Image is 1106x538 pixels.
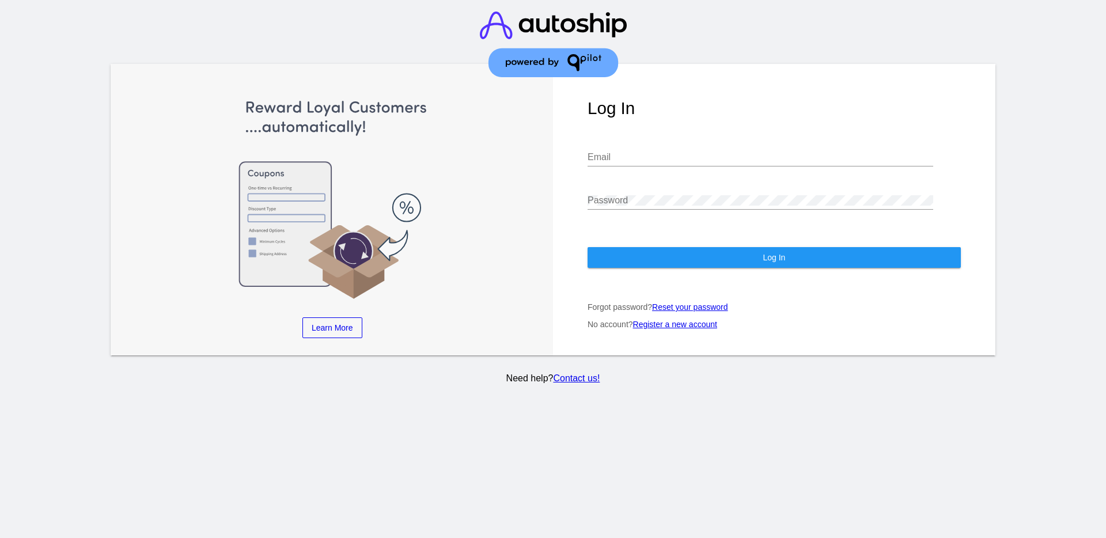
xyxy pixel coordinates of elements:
[633,320,717,329] a: Register a new account
[588,98,961,118] h1: Log In
[109,373,998,384] p: Need help?
[146,98,519,300] img: Apply Coupons Automatically to Scheduled Orders with QPilot
[588,302,961,312] p: Forgot password?
[588,320,961,329] p: No account?
[588,152,933,162] input: Email
[312,323,353,332] span: Learn More
[302,317,362,338] a: Learn More
[588,247,961,268] button: Log In
[763,253,785,262] span: Log In
[553,373,600,383] a: Contact us!
[652,302,728,312] a: Reset your password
